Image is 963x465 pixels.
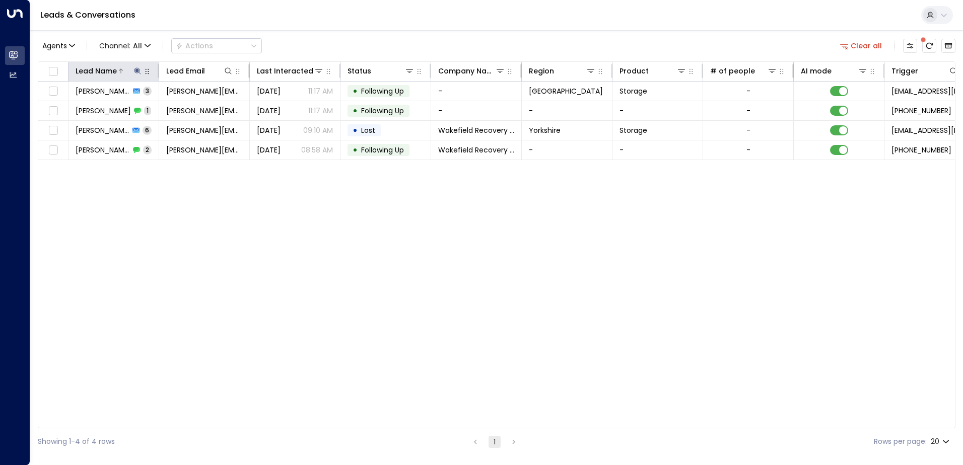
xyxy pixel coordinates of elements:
[874,436,927,447] label: Rows per page:
[76,145,130,155] span: Lindsey Taylor-Crossley
[522,140,612,160] td: -
[361,125,375,135] span: Lost
[95,39,155,53] span: Channel:
[612,140,703,160] td: -
[801,65,832,77] div: AI mode
[308,106,333,116] p: 11:17 AM
[76,65,117,77] div: Lead Name
[166,86,242,96] span: Cramer@blueturtle.co.uk
[348,65,371,77] div: Status
[529,65,554,77] div: Region
[431,101,522,120] td: -
[489,436,501,448] button: page 1
[931,434,951,449] div: 20
[353,83,358,100] div: •
[166,65,205,77] div: Lead Email
[257,86,281,96] span: Yesterday
[76,86,130,96] span: Philip Cross
[438,65,505,77] div: Company Name
[746,125,750,135] div: -
[801,65,868,77] div: AI mode
[891,65,918,77] div: Trigger
[171,38,262,53] button: Actions
[620,125,647,135] span: Storage
[353,122,358,139] div: •
[469,435,520,448] nav: pagination navigation
[361,145,404,155] span: Following Up
[438,145,514,155] span: Wakefield Recovery and Wellbeing College
[361,106,404,116] span: Following Up
[143,87,152,95] span: 3
[301,145,333,155] p: 08:58 AM
[76,125,129,135] span: Lindsey Taylor-Crossley
[746,145,750,155] div: -
[891,65,958,77] div: Trigger
[166,65,233,77] div: Lead Email
[166,145,242,155] span: lindsey.taylor-crossley@swyt.nhs.uk
[47,85,59,98] span: Toggle select row
[47,105,59,117] span: Toggle select row
[922,39,936,53] span: There are new threads available. Refresh the grid to view the latest updates.
[710,65,755,77] div: # of people
[620,65,649,77] div: Product
[529,125,561,135] span: Yorkshire
[891,106,951,116] span: +441923645884
[257,125,281,135] span: Aug 01, 2025
[941,39,955,53] button: Archived Leads
[620,65,686,77] div: Product
[746,86,750,96] div: -
[529,65,596,77] div: Region
[303,125,333,135] p: 09:10 AM
[144,106,151,115] span: 1
[903,39,917,53] button: Customize
[361,86,404,96] span: Following Up
[76,65,143,77] div: Lead Name
[746,106,750,116] div: -
[47,65,59,78] span: Toggle select all
[76,106,131,116] span: Philip Cross
[836,39,886,53] button: Clear all
[348,65,415,77] div: Status
[143,145,152,154] span: 2
[95,39,155,53] button: Channel:All
[257,65,313,77] div: Last Interacted
[42,42,67,49] span: Agents
[529,86,603,96] span: Birmingham
[522,101,612,120] td: -
[176,41,213,50] div: Actions
[38,39,79,53] button: Agents
[171,38,262,53] div: Button group with a nested menu
[47,144,59,157] span: Toggle select row
[40,9,135,21] a: Leads & Conversations
[38,436,115,447] div: Showing 1-4 of 4 rows
[166,125,242,135] span: lindsey.taylor-crossley@swyt.nhs.uk
[257,145,281,155] span: Jul 29, 2025
[308,86,333,96] p: 11:17 AM
[438,125,514,135] span: Wakefield Recovery and Wellbeing College
[891,145,951,155] span: +447768290854
[710,65,777,77] div: # of people
[143,126,152,134] span: 6
[47,124,59,137] span: Toggle select row
[353,141,358,159] div: •
[620,86,647,96] span: Storage
[257,106,281,116] span: Oct 10, 2025
[133,42,142,50] span: All
[438,65,495,77] div: Company Name
[257,65,324,77] div: Last Interacted
[431,82,522,101] td: -
[353,102,358,119] div: •
[612,101,703,120] td: -
[166,106,242,116] span: Cramer@blueturtle.co.uk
